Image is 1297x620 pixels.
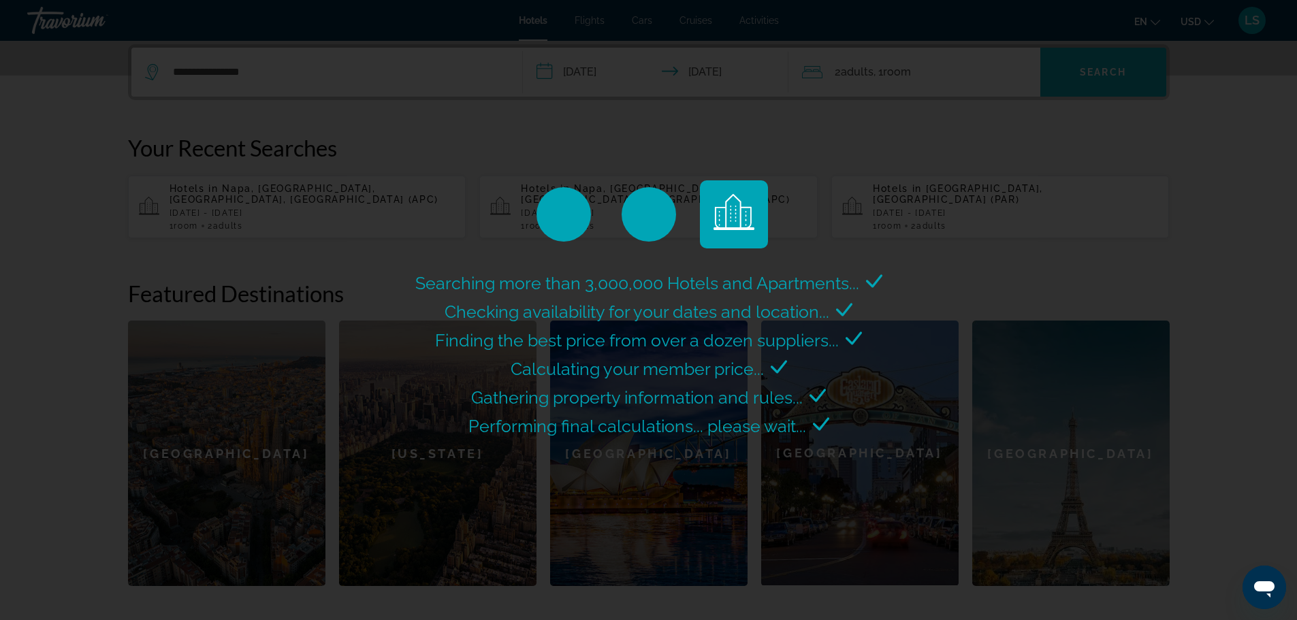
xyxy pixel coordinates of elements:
[1243,566,1286,609] iframe: Button to launch messaging window
[445,301,829,322] span: Checking availability for your dates and location...
[468,416,806,436] span: Performing final calculations... please wait...
[471,387,803,408] span: Gathering property information and rules...
[415,273,859,293] span: Searching more than 3,000,000 Hotels and Apartments...
[511,359,764,379] span: Calculating your member price...
[435,330,839,350] span: Finding the best price from over a dozen suppliers...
